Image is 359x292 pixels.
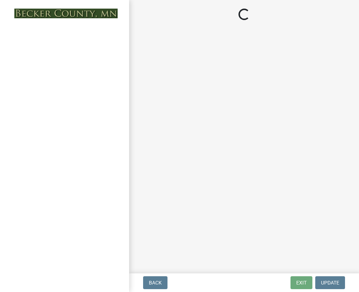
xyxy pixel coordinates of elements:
button: Exit [290,276,312,289]
button: Update [315,276,345,289]
img: Becker County, Minnesota [14,9,118,18]
span: Back [149,280,162,286]
button: Back [143,276,167,289]
span: Update [321,280,339,286]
